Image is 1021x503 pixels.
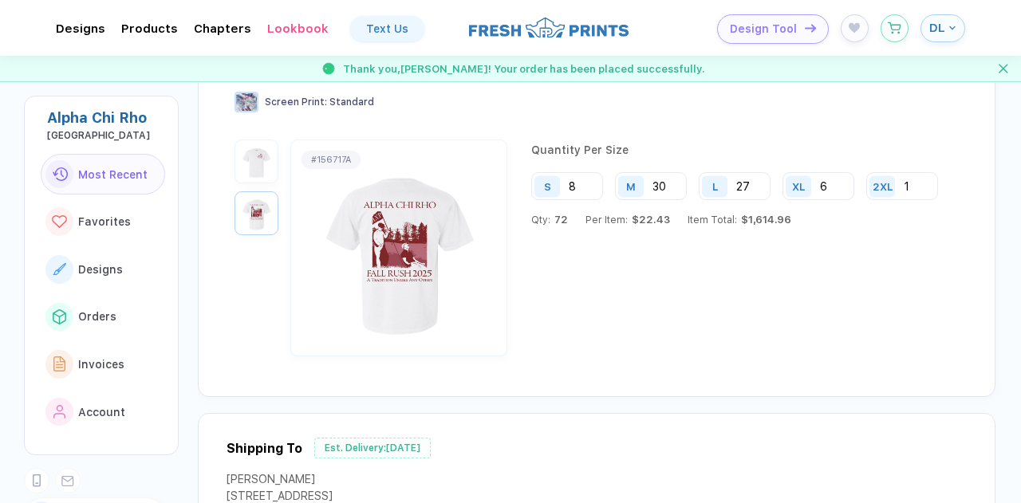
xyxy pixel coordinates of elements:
img: link to icon [52,215,67,229]
img: link to icon [53,309,66,324]
button: link to iconOrders [41,297,165,338]
span: Screen Print : [265,96,327,108]
img: link to icon [53,356,66,371]
span: Orders [78,310,116,323]
div: 2XL [873,180,893,192]
div: Per Item: [585,214,670,226]
span: Designs [78,263,123,276]
button: link to iconInvoices [41,344,165,385]
span: DL [929,21,945,35]
div: M [626,180,636,192]
div: Penn State University Park [47,130,165,141]
button: DL [920,14,965,42]
img: 6df37fd9-d418-40f6-98fc-8e9bd5919c69_nt_back_1756402984741.jpg [295,155,503,341]
span: $22.43 [628,214,670,226]
div: Qty: [531,214,568,226]
div: ProductsToggle dropdown menu [121,22,178,36]
div: XL [792,180,805,192]
img: success gif [316,56,341,81]
img: link to icon [53,405,66,419]
span: 72 [550,214,568,226]
div: Lookbook [267,22,329,36]
img: 6df37fd9-d418-40f6-98fc-8e9bd5919c69_nt_front_1756402984739.jpg [238,143,274,179]
div: Alpha Chi Rho [47,109,165,126]
img: logo [469,15,629,40]
div: Text Us [366,22,408,35]
img: link to icon [52,167,68,181]
div: Item Total: [688,214,791,226]
span: $1,614.96 [737,214,791,226]
img: icon [805,24,816,33]
div: S [544,180,551,192]
span: Thank you, [PERSON_NAME] ! Your order has been placed successfully. [343,63,705,75]
button: link to iconDesigns [41,249,165,290]
div: L [712,180,718,192]
span: Standard [329,96,374,108]
div: LookbookToggle dropdown menu chapters [267,22,329,36]
span: Favorites [78,215,131,228]
div: Shipping To [227,441,302,456]
a: Text Us [350,16,424,41]
button: Design Toolicon [717,14,829,44]
button: link to iconAccount [41,391,165,433]
img: Screen Print [235,92,258,112]
img: link to icon [53,263,66,275]
button: link to iconMost Recent [41,154,165,195]
span: Design Tool [730,22,797,36]
div: # 156717A [311,155,351,165]
span: Invoices [78,358,124,371]
div: Quantity Per Size [531,143,950,172]
div: Est. Delivery: [DATE] [314,438,431,458]
span: Most Recent [78,168,148,181]
button: link to iconFavorites [41,201,165,242]
span: Account [78,406,125,419]
div: ChaptersToggle dropdown menu chapters [194,22,251,36]
div: DesignsToggle dropdown menu [56,22,105,36]
img: 6df37fd9-d418-40f6-98fc-8e9bd5919c69_nt_back_1756402984741.jpg [238,195,274,231]
div: [PERSON_NAME] [227,473,392,489]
